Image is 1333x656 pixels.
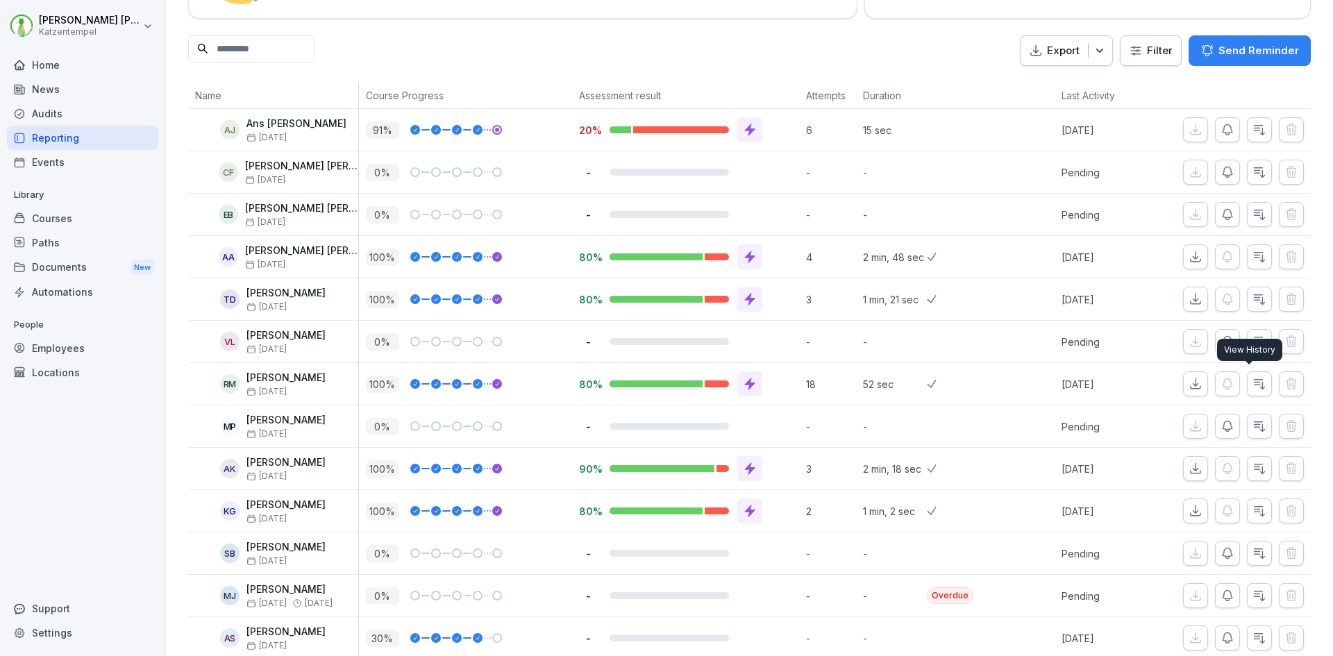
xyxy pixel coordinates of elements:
p: Assessment result [579,88,792,103]
span: [DATE] [246,598,287,608]
div: AA [219,247,238,267]
p: [DATE] [1062,631,1162,646]
a: DocumentsNew [7,255,158,280]
div: Locations [7,360,158,385]
p: Send Reminder [1218,43,1299,58]
p: 0 % [366,545,399,562]
div: View History [1217,339,1282,361]
p: Pending [1062,208,1162,222]
a: Audits [7,101,158,126]
p: - [579,166,598,179]
p: [PERSON_NAME] [246,414,326,426]
p: 80% [579,505,598,518]
p: 3 [806,462,856,476]
p: - [579,632,598,645]
p: Ans [PERSON_NAME] [246,118,346,130]
button: Send Reminder [1189,35,1311,66]
div: Courses [7,206,158,230]
div: Home [7,53,158,77]
p: - [863,335,927,349]
p: - [806,631,856,646]
p: 91 % [366,121,399,139]
p: - [579,420,598,433]
p: [PERSON_NAME] [PERSON_NAME] [PERSON_NAME] [39,15,140,26]
p: 0 % [366,164,399,181]
a: Reporting [7,126,158,150]
div: Filter [1129,44,1173,58]
p: 15 sec [863,123,927,137]
div: AS [220,628,240,648]
p: [PERSON_NAME] [246,330,326,342]
p: [PERSON_NAME] [246,626,326,638]
p: [PERSON_NAME] [246,584,333,596]
div: Documents [7,255,158,280]
div: RM [220,374,240,394]
p: 80% [579,293,598,306]
div: Employees [7,336,158,360]
p: 0 % [366,206,399,224]
p: [PERSON_NAME] [PERSON_NAME] [245,245,358,257]
span: [DATE] [246,302,287,312]
p: Name [195,88,351,103]
p: [DATE] [1062,504,1162,519]
p: - [863,165,927,180]
p: - [806,165,856,180]
a: Settings [7,621,158,645]
p: - [806,419,856,434]
p: [PERSON_NAME] [PERSON_NAME] [245,203,358,215]
p: 4 [806,250,856,264]
p: [PERSON_NAME] [246,372,326,384]
p: [DATE] [1062,250,1162,264]
p: [PERSON_NAME] [246,499,326,511]
p: - [579,547,598,560]
p: [PERSON_NAME] [PERSON_NAME] Fica [245,160,358,172]
div: Support [7,596,158,621]
p: Pending [1062,589,1162,603]
p: Pending [1062,165,1162,180]
span: [DATE] [246,344,287,354]
p: 6 [806,123,856,137]
p: - [806,546,856,561]
span: [DATE] [245,217,285,227]
div: Overdue [927,587,973,604]
div: AJ [220,120,240,140]
p: - [863,631,927,646]
p: 100 % [366,503,399,520]
p: [PERSON_NAME] [246,541,326,553]
p: 1 min, 21 sec [863,292,927,307]
p: [DATE] [1062,462,1162,476]
p: 20% [579,124,598,137]
p: 52 sec [863,377,927,392]
p: Library [7,184,158,206]
p: Katzentempel [39,27,140,37]
span: [DATE] [246,514,287,523]
p: 18 [806,377,856,392]
p: [PERSON_NAME] [246,457,326,469]
p: Duration [863,88,920,103]
span: [DATE] [245,175,285,185]
p: Last Activity [1062,88,1155,103]
span: [DATE] [246,429,287,439]
div: New [131,260,154,276]
p: - [806,335,856,349]
div: Paths [7,230,158,255]
p: Export [1047,43,1080,59]
p: 30 % [366,630,399,647]
a: Automations [7,280,158,304]
div: MJ [220,586,240,605]
p: [DATE] [1062,377,1162,392]
p: - [863,208,927,222]
p: 100 % [366,460,399,478]
p: - [806,208,856,222]
span: [DATE] [245,260,285,269]
p: 100 % [366,249,399,266]
div: KG [220,501,240,521]
a: Events [7,150,158,174]
button: Export [1020,35,1113,67]
span: [DATE] [246,641,287,650]
p: Pending [1062,546,1162,561]
p: 80% [579,378,598,391]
